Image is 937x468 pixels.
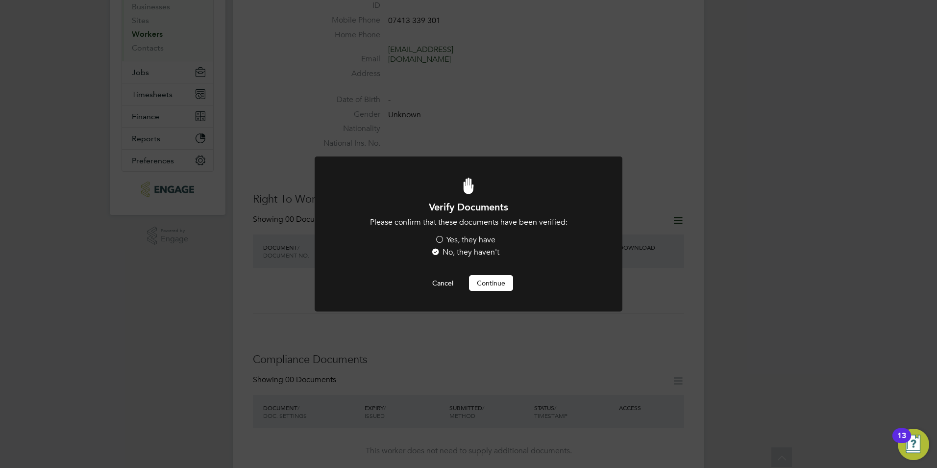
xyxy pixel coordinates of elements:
h1: Verify Documents [341,201,596,213]
button: Continue [469,275,513,291]
div: 13 [897,436,906,448]
p: Please confirm that these documents have been verified: [341,217,596,228]
button: Cancel [424,275,461,291]
label: No, they haven't [431,247,499,258]
button: Open Resource Center, 13 new notifications [898,429,929,460]
label: Yes, they have [435,235,495,245]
